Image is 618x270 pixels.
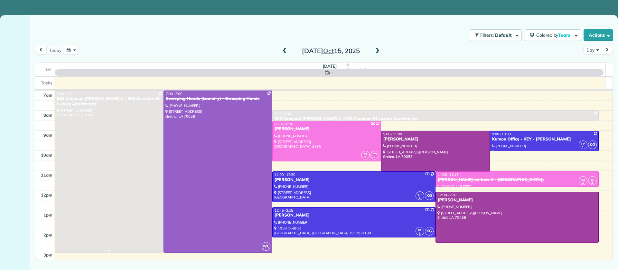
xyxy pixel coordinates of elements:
span: Filters: [480,32,494,38]
span: YG [591,178,594,181]
span: 12:00 - 2:30 [438,193,456,197]
div: Sweeping Hands (Laundry) - Sweeping Hands [165,96,270,101]
small: 1 [416,231,424,237]
div: [PERSON_NAME] [274,126,379,132]
span: - [331,69,333,76]
small: 2 [579,180,587,186]
span: AR [581,178,585,181]
span: 8:30 - 10:30 [275,122,293,126]
span: EP [581,142,585,146]
span: 9am [43,132,52,138]
h2: [DATE] 15, 2025 [291,47,371,54]
div: Kumon Office - KEY - [PERSON_NAME] [492,137,597,142]
small: 2 [588,180,596,186]
span: Tasks [41,80,52,85]
small: 2 [361,154,370,160]
span: Team [558,32,571,38]
span: 11am [41,172,52,178]
button: Colored byTeam [525,29,581,41]
span: 8am [43,112,52,118]
span: WC [262,242,270,251]
span: View week [346,67,367,72]
button: next [601,46,613,54]
span: 11:00 - 12:30 [275,172,295,177]
div: 925 Common [PERSON_NAME] L - 925 Common St Luxury Apartments [57,96,162,107]
button: Day [584,46,601,54]
span: 9:00 - 10:00 [492,132,511,136]
span: 7:00 - 3:00 [166,92,183,96]
span: 10am [41,152,52,158]
span: 1pm [43,212,52,217]
button: Filters: Default [470,29,522,41]
button: prev [35,46,47,54]
div: [PERSON_NAME] [274,213,434,218]
small: 2 [371,154,379,160]
span: 7am [43,92,52,98]
button: Actions [584,29,613,41]
span: Oct [323,47,334,55]
span: KG [425,227,434,236]
div: [PERSON_NAME] [437,198,597,203]
div: [PERSON_NAME] [383,137,488,142]
span: 9:00 - 11:00 [383,132,402,136]
span: Colored by [536,32,573,38]
span: 8:00 - 8:30 [275,111,291,116]
span: 11:00 - 11:45 [438,172,459,177]
small: 1 [579,144,587,150]
span: AR [363,152,367,156]
span: Default [495,32,512,38]
div: [PERSON_NAME] [274,177,434,183]
span: 12pm [41,192,52,198]
div: 925 Common [PERSON_NAME] L - 925 Common St Luxury Apartments [274,116,597,122]
span: [DATE] [323,63,337,69]
span: YG [373,152,377,156]
span: 2pm [43,232,52,237]
span: EP [418,193,422,197]
div: [PERSON_NAME] (airbnb-1 - [GEOGRAPHIC_DATA]) [437,177,597,183]
span: EP [418,228,422,232]
a: Filters: Default [467,29,522,41]
span: KG [425,191,434,200]
span: KG [588,140,597,149]
small: 1 [416,195,424,201]
span: 12:45 - 2:15 [275,208,293,213]
button: today [46,46,64,54]
span: 3pm [43,252,52,257]
span: 7:00 - 3:00 [57,92,74,96]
